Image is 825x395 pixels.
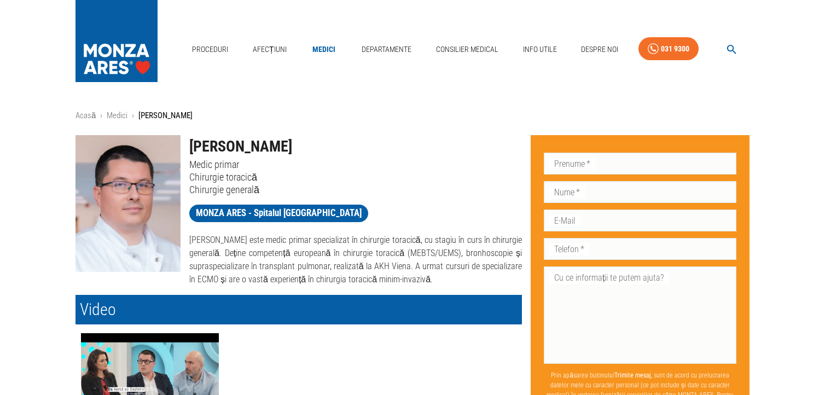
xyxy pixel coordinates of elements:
li: › [100,109,102,122]
h2: Video [75,295,522,324]
a: Acasă [75,111,96,120]
a: MONZA ARES - Spitalul [GEOGRAPHIC_DATA] [189,205,368,222]
a: Afecțiuni [248,38,291,61]
p: Chirurgie toracică [189,171,522,183]
li: › [132,109,134,122]
a: Proceduri [188,38,233,61]
p: Medic primar [189,158,522,171]
a: Despre Noi [577,38,623,61]
b: Trimite mesaj [614,371,651,379]
a: Departamente [357,38,416,61]
div: 031 9300 [661,42,689,56]
a: Medici [306,38,341,61]
p: [PERSON_NAME] [138,109,193,122]
a: Medici [107,111,127,120]
a: Consilier Medical [432,38,503,61]
span: MONZA ARES - Spitalul [GEOGRAPHIC_DATA] [189,206,368,220]
img: Dr. Alin Burlacu [75,135,181,272]
p: Chirurgie generală [189,183,522,196]
p: [PERSON_NAME] este medic primar specializat în chirurgie toracică, cu stagiu în curs în chirurgie... [189,234,522,286]
a: Info Utile [519,38,561,61]
h1: [PERSON_NAME] [189,135,522,158]
a: 031 9300 [638,37,699,61]
nav: breadcrumb [75,109,750,122]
